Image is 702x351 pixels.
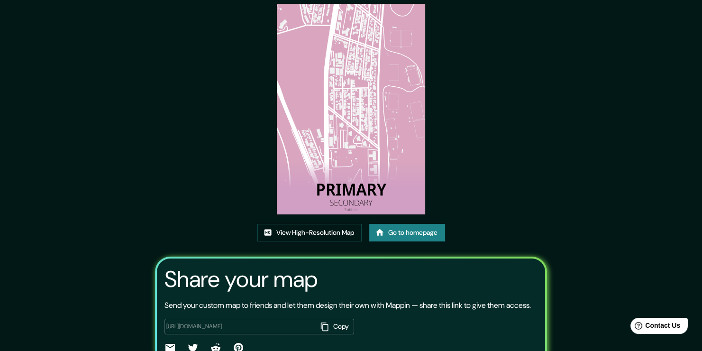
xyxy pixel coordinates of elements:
a: Go to homepage [369,224,445,241]
p: Send your custom map to friends and let them design their own with Mappin — share this link to gi... [164,300,531,311]
a: View High-Resolution Map [257,224,362,241]
iframe: Help widget launcher [618,314,692,341]
button: Copy [317,319,354,334]
img: created-map [277,4,426,214]
h3: Share your map [164,266,318,293]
